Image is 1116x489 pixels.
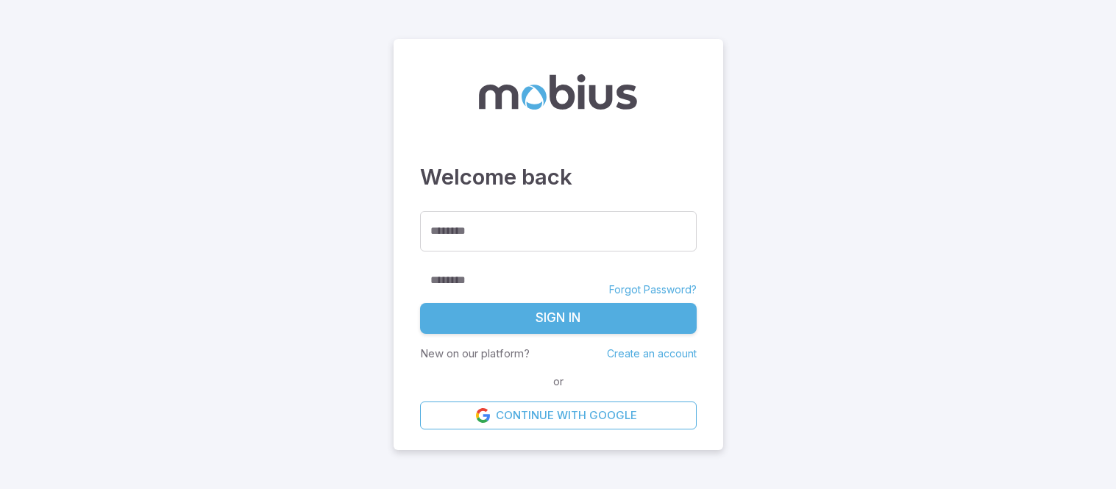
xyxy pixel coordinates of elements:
[420,346,530,362] p: New on our platform?
[607,347,697,360] a: Create an account
[609,282,697,297] a: Forgot Password?
[420,161,697,193] h3: Welcome back
[420,303,697,334] button: Sign In
[550,374,567,390] span: or
[420,401,697,429] a: Continue with Google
